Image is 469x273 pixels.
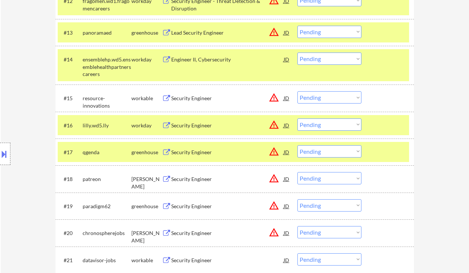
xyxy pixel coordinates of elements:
[171,29,284,36] div: Lead Security Engineer
[131,29,162,36] div: greenhouse
[131,175,162,190] div: [PERSON_NAME]
[283,172,290,185] div: JD
[83,29,131,36] div: panoramaed
[283,91,290,105] div: JD
[269,173,279,184] button: warning_amber
[283,226,290,239] div: JD
[131,56,162,63] div: workday
[269,27,279,37] button: warning_amber
[269,200,279,211] button: warning_amber
[283,199,290,213] div: JD
[283,253,290,267] div: JD
[131,149,162,156] div: greenhouse
[131,122,162,129] div: workday
[171,203,284,210] div: Security Engineer
[283,118,290,132] div: JD
[171,95,284,102] div: Security Engineer
[171,56,284,63] div: Engineer II, Cybersecurity
[269,120,279,130] button: warning_amber
[131,95,162,102] div: workable
[131,229,162,244] div: [PERSON_NAME]
[171,229,284,237] div: Security Engineer
[131,203,162,210] div: greenhouse
[171,149,284,156] div: Security Engineer
[269,227,279,238] button: warning_amber
[171,122,284,129] div: Security Engineer
[283,26,290,39] div: JD
[131,257,162,264] div: workable
[283,53,290,66] div: JD
[171,257,284,264] div: Security Engineer
[283,145,290,159] div: JD
[269,146,279,157] button: warning_amber
[269,92,279,103] button: warning_amber
[64,29,77,36] div: #13
[171,175,284,183] div: Security Engineer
